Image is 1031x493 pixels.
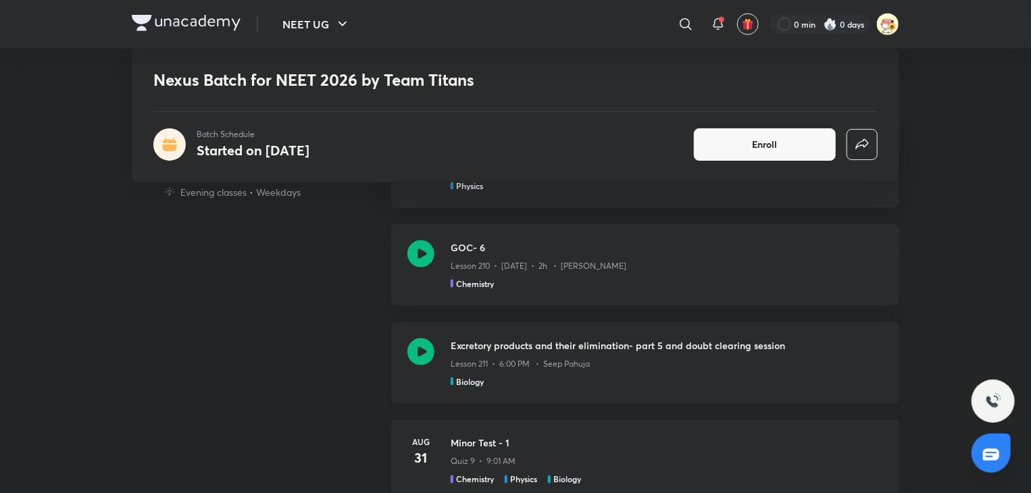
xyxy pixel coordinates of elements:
h3: GOC- 6 [451,240,883,255]
span: Enroll [753,138,778,151]
p: Quiz 9 • 9:01 AM [451,456,515,468]
h5: Biology [553,473,581,486]
img: avatar [742,18,754,30]
h5: Physics [510,473,537,486]
a: Company Logo [132,15,241,34]
h5: Chemistry [456,278,494,290]
h3: Minor Test - 1 [451,436,883,450]
h5: Physics [456,180,483,192]
h5: Biology [456,375,484,388]
h1: Nexus Batch for NEET 2026 by Team Titans [153,70,682,90]
h4: Started on [DATE] [197,141,309,159]
h3: Excretory products and their elimination- part 5 and doubt clearing session [451,338,883,353]
button: avatar [737,14,759,35]
h4: 31 [407,448,434,469]
p: Batch Schedule [197,128,309,140]
button: NEET UG [274,11,359,38]
h5: Chemistry [456,473,494,486]
p: Lesson 211 • 6:00 PM • Seep Pahuja [451,358,590,370]
h6: Aug [407,436,434,448]
img: streak [824,18,837,31]
p: Evening classes • Weekdays [180,184,301,199]
img: Company Logo [132,15,241,31]
button: Enroll [694,128,836,161]
img: ttu [985,393,1001,409]
a: GOC- 6Lesson 210 • [DATE] • 2h • [PERSON_NAME]Chemistry [391,224,899,322]
p: Lesson 210 • [DATE] • 2h • [PERSON_NAME] [451,260,626,272]
img: Samikshya Patra [876,13,899,36]
a: Excretory products and their elimination- part 5 and doubt clearing sessionLesson 211 • 6:00 PM •... [391,322,899,420]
